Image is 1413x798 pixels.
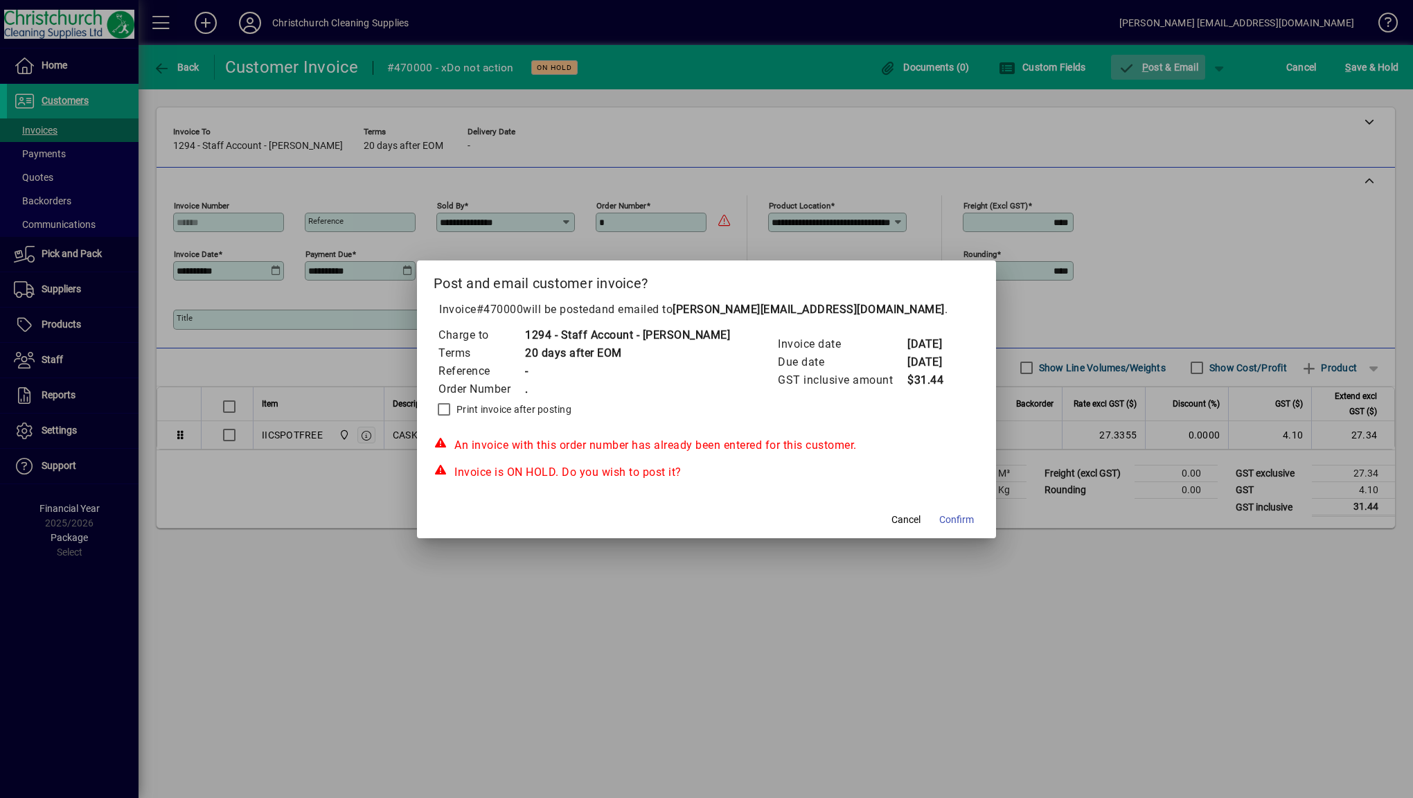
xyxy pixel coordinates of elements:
[907,335,962,353] td: [DATE]
[524,326,730,344] td: 1294 - Staff Account - [PERSON_NAME]
[434,464,979,481] div: Invoice is ON HOLD. Do you wish to post it?
[524,344,730,362] td: 20 days after EOM
[891,513,921,527] span: Cancel
[434,437,979,454] div: An invoice with this order number has already been entered for this customer.
[524,362,730,380] td: -
[934,508,979,533] button: Confirm
[524,380,730,398] td: .
[907,371,962,389] td: $31.44
[907,353,962,371] td: [DATE]
[595,303,945,316] span: and emailed to
[438,344,524,362] td: Terms
[884,508,928,533] button: Cancel
[454,402,571,416] label: Print invoice after posting
[777,335,907,353] td: Invoice date
[434,301,979,318] p: Invoice will be posted .
[438,362,524,380] td: Reference
[438,380,524,398] td: Order Number
[438,326,524,344] td: Charge to
[417,260,996,301] h2: Post and email customer invoice?
[673,303,945,316] b: [PERSON_NAME][EMAIL_ADDRESS][DOMAIN_NAME]
[777,371,907,389] td: GST inclusive amount
[777,353,907,371] td: Due date
[939,513,974,527] span: Confirm
[477,303,524,316] span: #470000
